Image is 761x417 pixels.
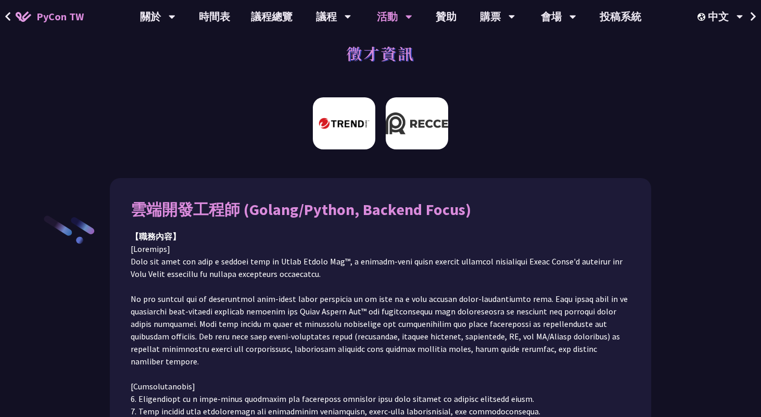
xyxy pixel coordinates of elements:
[697,13,708,21] img: Locale Icon
[16,11,31,22] img: Home icon of PyCon TW 2025
[313,97,375,149] img: 趨勢科技 Trend Micro
[36,9,84,24] span: PyCon TW
[386,97,448,149] img: Recce | join us
[131,199,630,220] div: 雲端開發工程師 (Golang/Python, Backend Focus)
[5,4,94,30] a: PyCon TW
[131,230,630,243] div: 【職務內容】
[346,37,415,69] h1: 徵才資訊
